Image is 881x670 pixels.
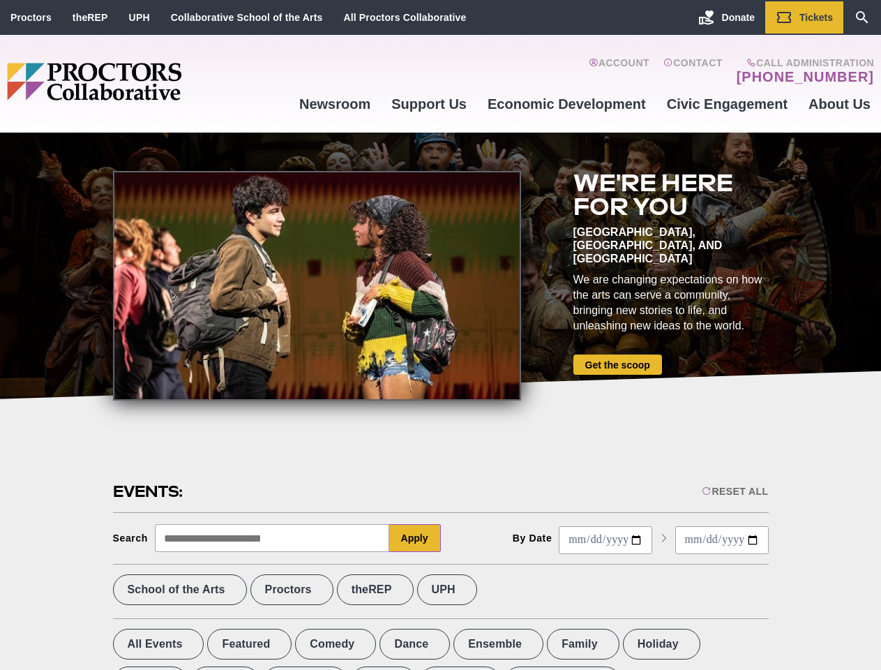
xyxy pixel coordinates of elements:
a: Newsroom [289,85,381,123]
div: [GEOGRAPHIC_DATA], [GEOGRAPHIC_DATA], and [GEOGRAPHIC_DATA] [573,225,769,265]
span: Donate [722,12,755,23]
label: Ensemble [453,629,543,660]
img: Proctors logo [7,63,289,100]
a: Account [589,57,649,85]
div: Reset All [702,486,768,497]
a: Collaborative School of the Arts [171,12,323,23]
label: School of the Arts [113,574,247,605]
label: Featured [207,629,292,660]
label: Proctors [250,574,333,605]
div: Search [113,533,149,544]
div: We are changing expectations on how the arts can serve a community, bringing new stories to life,... [573,272,769,334]
label: theREP [337,574,414,605]
span: Call Administration [732,57,874,68]
a: UPH [129,12,150,23]
label: Holiday [623,629,700,660]
button: Apply [389,524,441,552]
h2: We're here for you [573,171,769,218]
span: Tickets [799,12,833,23]
a: Support Us [381,85,477,123]
label: Family [547,629,619,660]
a: [PHONE_NUMBER] [737,68,874,85]
a: Search [843,1,881,33]
a: About Us [798,85,881,123]
h2: Events: [113,481,185,502]
a: theREP [73,12,108,23]
a: Get the scoop [573,355,662,375]
a: Civic Engagement [656,85,798,123]
a: Contact [663,57,723,85]
a: Donate [688,1,765,33]
label: Dance [379,629,450,660]
a: Economic Development [477,85,656,123]
div: By Date [513,533,552,544]
a: Proctors [10,12,52,23]
label: All Events [113,629,204,660]
label: UPH [417,574,477,605]
label: Comedy [295,629,376,660]
a: Tickets [765,1,843,33]
a: All Proctors Collaborative [343,12,466,23]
